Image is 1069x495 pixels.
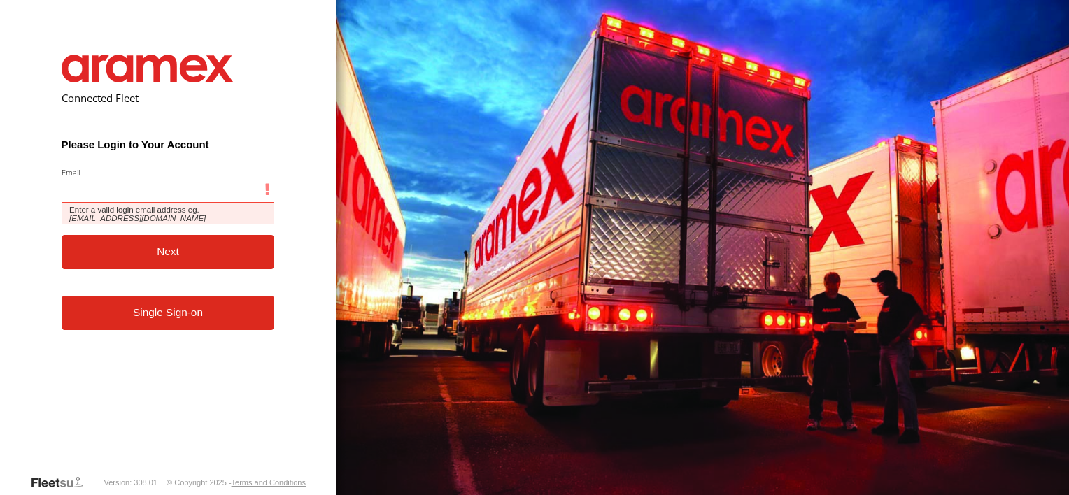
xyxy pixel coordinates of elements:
button: Next [62,235,275,269]
a: Single Sign-on [62,296,275,330]
h2: Connected Fleet [62,91,275,105]
a: Terms and Conditions [232,478,306,487]
span: Enter a valid login email address eg. [62,203,275,224]
div: Version: 308.01 [104,478,157,487]
img: Aramex [62,55,234,82]
div: © Copyright 2025 - [167,478,306,487]
a: Visit our Website [30,475,94,489]
h3: Please Login to Your Account [62,138,275,150]
em: [EMAIL_ADDRESS][DOMAIN_NAME] [69,214,206,222]
label: Email [62,167,275,178]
